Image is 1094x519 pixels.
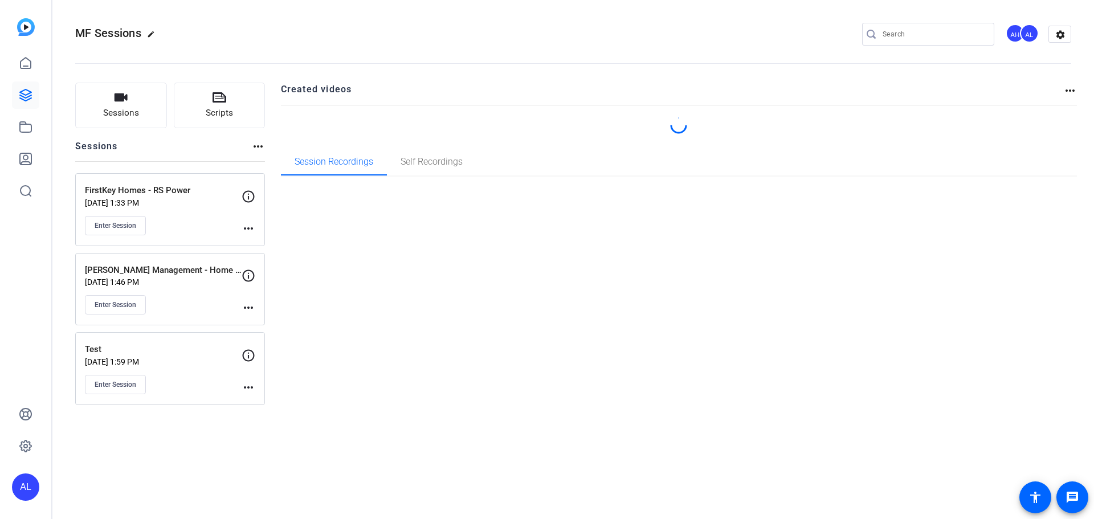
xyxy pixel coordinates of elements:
[75,26,141,40] span: MF Sessions
[95,300,136,309] span: Enter Session
[95,380,136,389] span: Enter Session
[85,184,242,197] p: FirstKey Homes - RS Power
[295,157,373,166] span: Session Recordings
[85,375,146,394] button: Enter Session
[17,18,35,36] img: blue-gradient.svg
[1063,84,1077,97] mat-icon: more_horiz
[1020,24,1040,44] ngx-avatar: Amy Lau
[95,221,136,230] span: Enter Session
[75,140,118,161] h2: Sessions
[1028,491,1042,504] mat-icon: accessibility
[1006,24,1024,43] div: AH
[401,157,463,166] span: Self Recordings
[85,357,242,366] p: [DATE] 1:59 PM
[85,277,242,287] p: [DATE] 1:46 PM
[85,343,242,356] p: Test
[147,30,161,44] mat-icon: edit
[174,83,266,128] button: Scripts
[206,107,233,120] span: Scripts
[1006,24,1026,44] ngx-avatar: Amanda Holden
[1049,26,1072,43] mat-icon: settings
[85,216,146,235] button: Enter Session
[85,264,242,277] p: [PERSON_NAME] Management - Home IQ
[12,473,39,501] div: AL
[75,83,167,128] button: Sessions
[242,381,255,394] mat-icon: more_horiz
[242,301,255,314] mat-icon: more_horiz
[242,222,255,235] mat-icon: more_horiz
[103,107,139,120] span: Sessions
[251,140,265,153] mat-icon: more_horiz
[85,295,146,314] button: Enter Session
[281,83,1064,105] h2: Created videos
[1020,24,1039,43] div: AL
[85,198,242,207] p: [DATE] 1:33 PM
[1066,491,1079,504] mat-icon: message
[883,27,985,41] input: Search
